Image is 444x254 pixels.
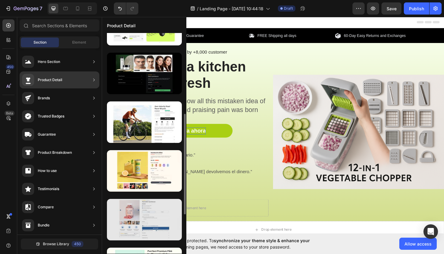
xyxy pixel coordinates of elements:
[114,2,138,15] div: Undo/Redo
[200,5,263,12] span: Landing Page - [DATE] 10:44:18
[78,200,110,205] div: Drop element here
[5,44,176,80] h2: Time for a kitchen refresh
[11,143,171,151] p: “✅ Miles de cocinas ya lo usan a diario.”
[38,222,50,228] div: Bundle
[20,19,99,31] input: Search Sections & Elements
[381,2,401,15] button: Save
[6,64,14,69] div: 450
[72,40,86,45] span: Element
[140,238,310,249] span: synchronize your theme style & enhance your experience
[72,241,83,247] div: 450
[78,35,133,41] p: Love by +8,000 customer
[423,224,438,239] div: Open Intercom Messenger
[11,160,171,169] p: “🎯 Si no te encanta en 30 [PERSON_NAME] devolvemos el dinero.”
[38,59,60,65] div: Hero Section
[21,239,98,249] button: Browse Library450
[11,169,171,177] p: “📦 Envío en 24 h.”
[38,113,64,119] div: Trusted Badges
[38,186,59,192] div: Testimonials
[140,237,333,250] span: Your page is password protected. To when designing pages, we need access to your store password.
[43,114,138,128] button: <p>Compra ahora&nbsp;</p>
[181,62,362,183] img: gempages_585721362513920859-9afe8919-609f-425d-969f-6d319785170b.png
[387,6,397,11] span: Save
[197,5,198,12] span: /
[102,16,444,234] iframe: Design area
[71,117,110,125] div: Rich Text Editor. Editing area: main
[409,5,424,12] div: Publish
[71,117,110,125] p: Compra ahora
[6,85,175,104] p: But I must explain to you how all this mistaken idea of denouncing pleasure and praising pain was...
[404,241,432,247] span: Allow access
[284,6,293,11] span: Draft
[34,40,47,45] span: Section
[38,168,57,174] div: How to use
[5,111,14,116] div: Beta
[256,18,322,24] p: 60-Day Easy Returns and Exchanges
[38,77,62,83] div: Product Detail
[40,5,42,12] p: 7
[10,133,171,178] div: Rich Text Editor. Editing area: main
[399,238,437,250] button: Allow access
[169,223,201,228] div: Drop element here
[404,2,429,15] button: Publish
[38,150,72,156] div: Product Breakdown
[38,204,54,210] div: Compare
[43,241,69,247] span: Browse Library
[2,2,45,15] button: 7
[11,151,171,160] p: “⭐️ 4,8/5 por su rapidez y facilidad.”
[38,131,56,137] div: Guarantee
[165,18,206,24] p: FREE Shipping all days
[38,95,50,101] div: Brands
